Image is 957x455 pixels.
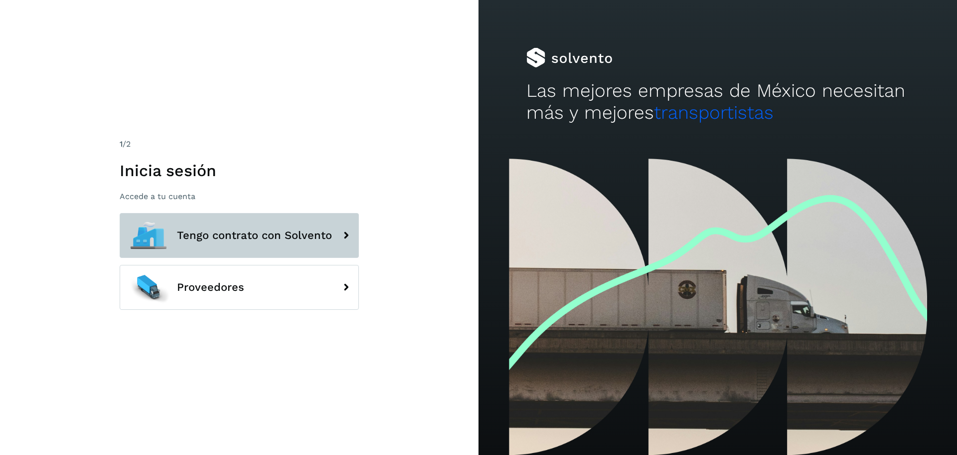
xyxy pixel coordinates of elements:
h2: Las mejores empresas de México necesitan más y mejores [526,80,909,124]
span: 1 [120,139,123,149]
div: /2 [120,138,359,150]
button: Proveedores [120,265,359,310]
p: Accede a tu cuenta [120,192,359,201]
span: Tengo contrato con Solvento [177,229,332,241]
h1: Inicia sesión [120,161,359,180]
span: transportistas [654,102,774,123]
span: Proveedores [177,281,244,293]
button: Tengo contrato con Solvento [120,213,359,258]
